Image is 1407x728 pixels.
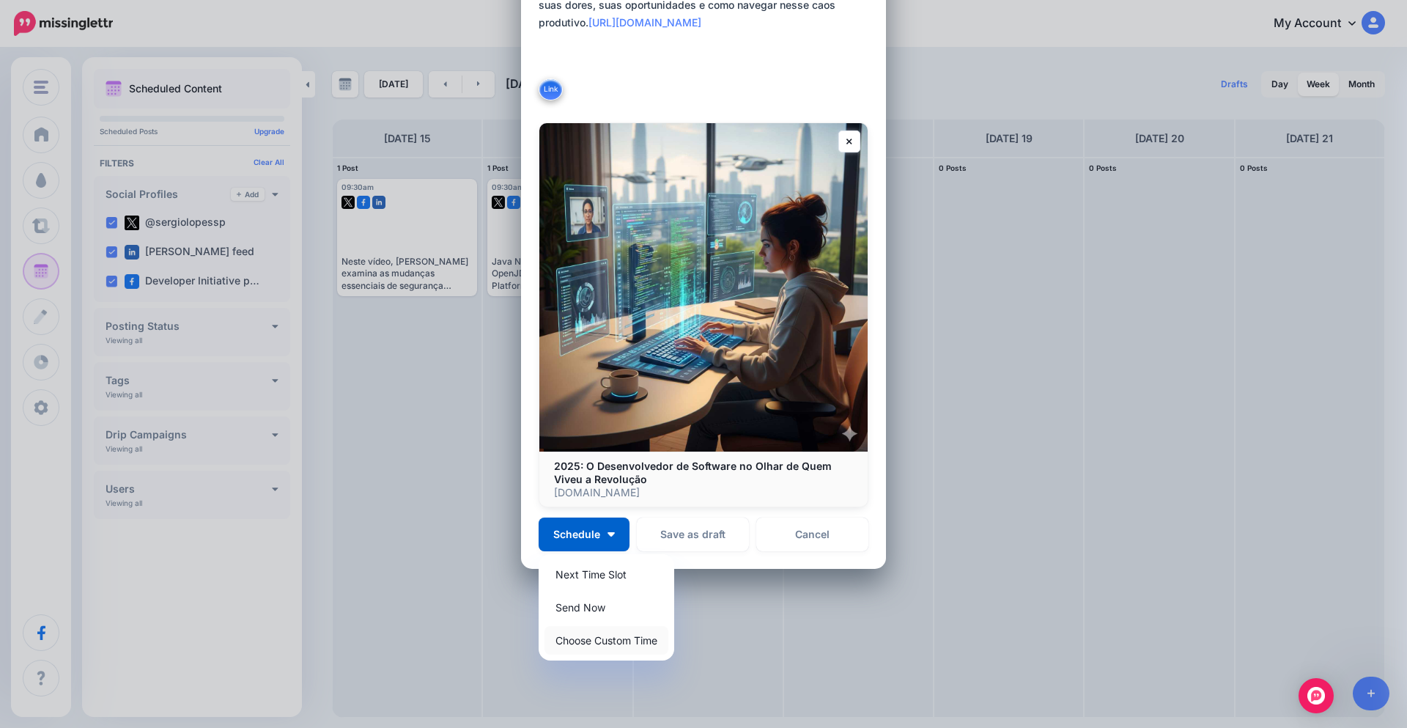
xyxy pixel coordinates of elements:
img: 2025: O Desenvolvedor de Software no Olhar de Quem Viveu a Revolução [539,123,868,452]
p: [DOMAIN_NAME] [554,486,853,499]
a: Next Time Slot [544,560,668,589]
a: Choose Custom Time [544,626,668,655]
b: 2025: O Desenvolvedor de Software no Olhar de Quem Viveu a Revolução [554,460,832,485]
button: Link [539,78,563,100]
button: Schedule [539,518,629,551]
a: Cancel [756,518,868,551]
div: Schedule [539,554,674,661]
a: Send Now [544,593,668,622]
span: Schedule [553,529,600,540]
button: Save as draft [637,518,749,551]
img: arrow-down-white.png [608,532,615,537]
div: Open Intercom Messenger [1299,678,1334,713]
